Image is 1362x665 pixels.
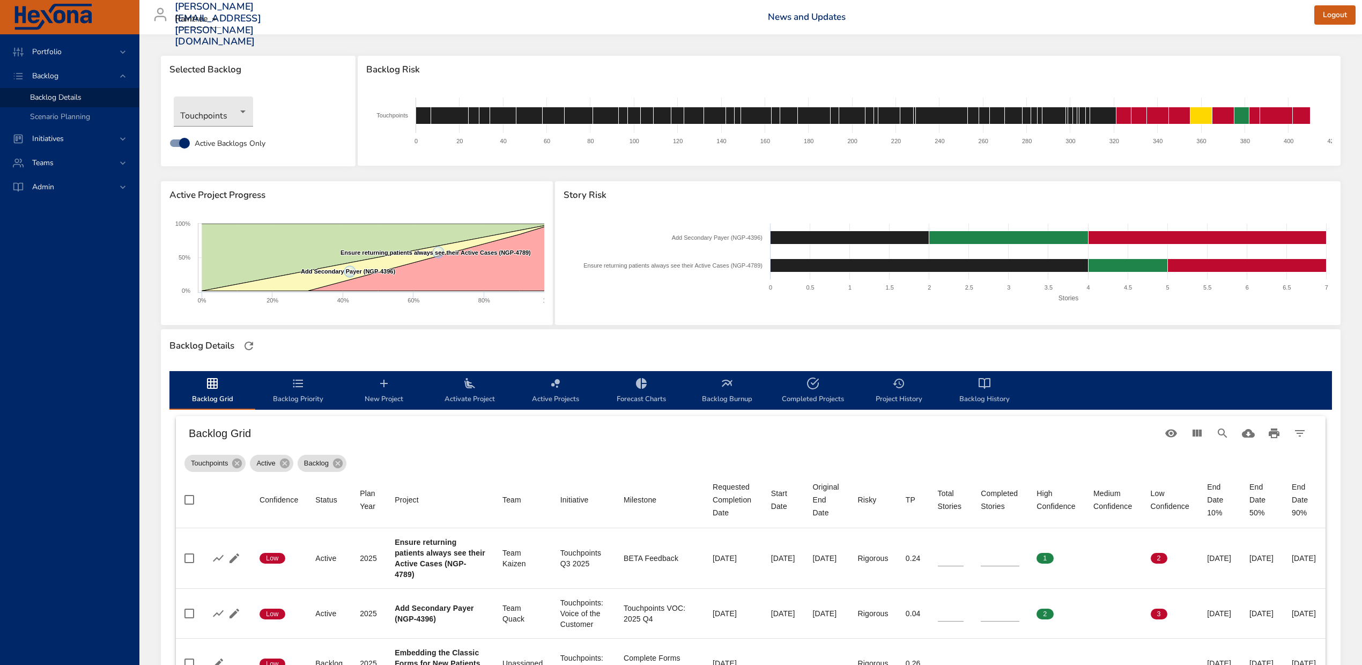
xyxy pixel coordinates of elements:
div: Initiative [560,493,589,506]
div: Sort [812,481,840,519]
span: Plan Year [360,487,377,513]
div: Backlog [298,455,346,472]
div: High Confidence [1037,487,1076,513]
span: Admin [24,182,63,192]
span: Backlog Details [30,92,82,102]
span: Backlog Risk [366,64,1332,75]
text: 2 [928,284,931,291]
div: [DATE] [1292,608,1317,619]
div: Touchpoints [184,455,246,472]
text: 2.5 [965,284,973,291]
text: 6 [1245,284,1248,291]
div: Team [502,493,521,506]
span: Backlog Priority [262,377,335,405]
div: Sort [938,487,964,513]
text: Touchpoints [377,112,409,119]
div: Project [395,493,419,506]
div: Sort [260,493,298,506]
div: Touchpoints: Voice of the Customer [560,597,606,630]
h3: [PERSON_NAME][EMAIL_ADDRESS][PERSON_NAME][DOMAIN_NAME] [175,1,261,47]
div: 2025 [360,608,377,619]
div: Completed Stories [981,487,1019,513]
text: 20% [267,297,278,304]
text: 120 [673,138,683,144]
button: Search [1210,420,1235,446]
b: Add Secondary Payer (NGP-4396) [395,604,474,623]
button: Edit Project Details [226,550,242,566]
div: [DATE] [713,608,754,619]
text: 1.5 [885,284,893,291]
div: [DATE] [1207,553,1232,564]
span: 2 [1151,553,1167,563]
text: Ensure returning patients always see their Active Cases (NGP-4789) [340,249,531,256]
span: Initiative [560,493,606,506]
text: 4 [1086,284,1090,291]
text: 40% [337,297,349,304]
div: Raintree [175,11,221,28]
div: Sort [395,493,419,506]
button: Edit Project Details [226,605,242,622]
text: 180 [804,138,813,144]
text: 0% [182,287,190,294]
span: Project History [862,377,935,405]
div: Sort [624,493,656,506]
span: Status [315,493,343,506]
div: Sort [1093,487,1134,513]
span: Scenario Planning [30,112,90,122]
text: 300 [1066,138,1076,144]
div: Sort [560,493,589,506]
div: [DATE] [1249,608,1275,619]
span: TP [906,493,921,506]
span: Touchpoints [184,458,234,469]
div: backlog-tab [169,371,1332,410]
span: Activate Project [433,377,506,405]
div: Status [315,493,337,506]
text: 5.5 [1203,284,1211,291]
text: Add Secondary Payer (NGP-4396) [301,268,395,275]
div: 0.24 [906,553,921,564]
span: Forecast Charts [605,377,678,405]
div: Confidence [260,493,298,506]
span: Backlog History [948,377,1021,405]
button: Show Burnup [210,550,226,566]
text: 100% [175,220,190,227]
span: Project [395,493,485,506]
div: End Date 10% [1207,481,1232,519]
span: Low [260,553,285,563]
span: Backlog Grid [176,377,249,405]
button: View Columns [1184,420,1210,446]
div: Requested Completion Date [713,481,754,519]
div: Sort [857,493,876,506]
span: Low Confidence [1151,487,1190,513]
div: Risky [857,493,876,506]
text: 420 [1328,138,1337,144]
span: Milestone [624,493,695,506]
text: 340 [1153,138,1163,144]
text: 0 [414,138,418,144]
text: 0.5 [806,284,814,291]
text: 4.5 [1124,284,1132,291]
div: Touchpoints VOC: 2025 Q4 [624,603,695,624]
text: 160 [760,138,770,144]
span: New Project [347,377,420,405]
span: 1 [1037,553,1053,563]
text: 140 [717,138,727,144]
div: [DATE] [1207,608,1232,619]
div: [DATE] [1292,553,1317,564]
div: Active [315,553,343,564]
div: [DATE] [1249,553,1275,564]
text: 20 [457,138,463,144]
a: News and Updates [768,11,846,23]
div: End Date 90% [1292,481,1317,519]
button: Standard Views [1158,420,1184,446]
div: Touchpoints Q3 2025 [560,548,606,569]
text: 200 [848,138,857,144]
button: Print [1261,420,1287,446]
div: BETA Feedback [624,553,695,564]
text: 220 [891,138,901,144]
span: Active Project Progress [169,190,544,201]
div: Rigorous [857,608,888,619]
text: 0 [769,284,772,291]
